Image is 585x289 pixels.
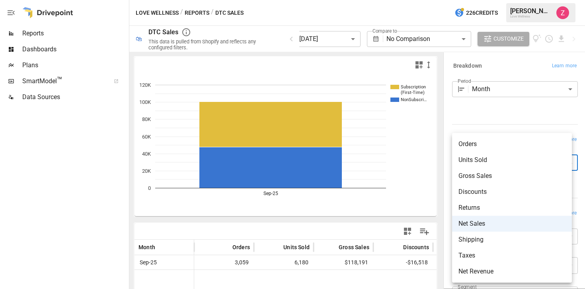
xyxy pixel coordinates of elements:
span: Net Sales [458,219,565,228]
span: Discounts [458,187,565,197]
span: Units Sold [458,155,565,165]
span: Returns [458,203,565,213]
span: Taxes [458,251,565,260]
span: Shipping [458,235,565,244]
span: Net Revenue [458,267,565,276]
span: Gross Sales [458,171,565,181]
span: Orders [458,139,565,149]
